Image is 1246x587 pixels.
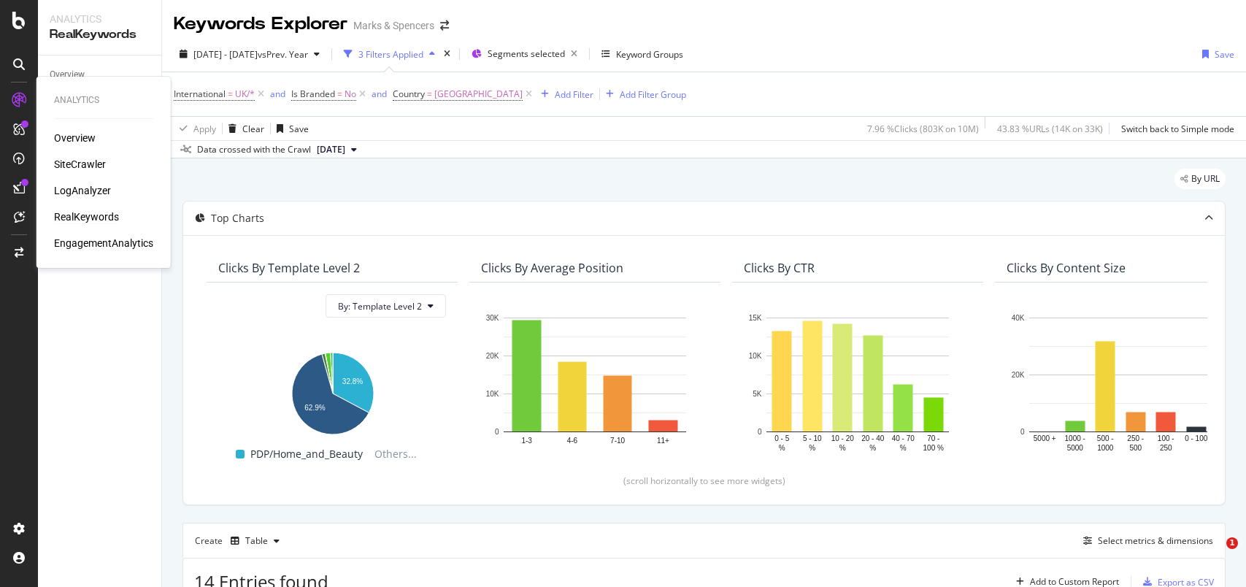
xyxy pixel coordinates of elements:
[270,87,285,101] button: and
[1174,169,1226,189] div: legacy label
[1196,537,1231,572] iframe: Intercom live chat
[749,314,762,322] text: 15K
[1196,42,1234,66] button: Save
[488,47,565,60] span: Segments selected
[54,210,119,224] div: RealKeywords
[1226,537,1238,549] span: 1
[195,529,285,553] div: Create
[803,434,822,442] text: 5 - 10
[616,48,683,61] div: Keyword Groups
[620,88,686,101] div: Add Filter Group
[338,300,422,312] span: By: Template Level 2
[535,85,593,103] button: Add Filter
[600,85,686,103] button: Add Filter Group
[481,261,623,275] div: Clicks By Average Position
[326,294,446,318] button: By: Template Level 2
[1067,444,1084,452] text: 5000
[892,434,915,442] text: 40 - 70
[201,475,1207,487] div: (scroll horizontally to see more widgets)
[774,434,789,442] text: 0 - 5
[54,131,96,145] a: Overview
[555,88,593,101] div: Add Filter
[1077,532,1213,550] button: Select metrics & dimensions
[997,123,1103,135] div: 43.83 % URLs ( 14K on 33K )
[567,437,578,445] text: 4-6
[923,444,944,452] text: 100 %
[441,47,453,61] div: times
[486,390,499,398] text: 10K
[317,143,345,156] span: 2025 Aug. 16th
[466,42,583,66] button: Segments selected
[521,437,532,445] text: 1-3
[1158,434,1174,442] text: 100 -
[1215,48,1234,61] div: Save
[289,123,309,135] div: Save
[1007,261,1126,275] div: Clicks By Content Size
[311,141,363,158] button: [DATE]
[596,42,689,66] button: Keyword Groups
[193,48,258,61] span: [DATE] - [DATE]
[1034,434,1056,442] text: 5000 +
[434,84,523,104] span: [GEOGRAPHIC_DATA]
[749,352,762,360] text: 10K
[174,42,326,66] button: [DATE] - [DATE]vsPrev. Year
[1097,434,1114,442] text: 500 -
[1115,117,1234,140] button: Switch back to Simple mode
[427,88,432,100] span: =
[1012,314,1025,322] text: 40K
[245,537,268,545] div: Table
[1185,434,1208,442] text: 0 - 100
[758,428,762,436] text: 0
[338,42,441,66] button: 3 Filters Applied
[1012,371,1025,379] text: 20K
[218,261,360,275] div: Clicks By Template Level 2
[211,211,264,226] div: Top Charts
[1129,444,1142,452] text: 500
[1160,444,1172,452] text: 250
[218,345,446,436] svg: A chart.
[481,310,709,453] svg: A chart.
[753,390,762,398] text: 5K
[1121,123,1234,135] div: Switch back to Simple mode
[831,434,855,442] text: 10 - 20
[291,88,335,100] span: Is Branded
[250,445,363,463] span: PDP/Home_and_Beauty
[174,88,226,100] span: International
[54,157,106,172] a: SiteCrawler
[393,88,425,100] span: Country
[744,310,972,453] div: A chart.
[50,67,85,83] div: Overview
[174,12,347,37] div: Keywords Explorer
[193,123,216,135] div: Apply
[223,117,264,140] button: Clear
[610,437,625,445] text: 7-10
[372,87,387,101] button: and
[1098,534,1213,547] div: Select metrics & dimensions
[869,444,876,452] text: %
[1097,444,1114,452] text: 1000
[54,94,153,107] div: Analytics
[54,236,153,250] a: EngagementAnalytics
[486,314,499,322] text: 30K
[1065,434,1085,442] text: 1000 -
[744,261,815,275] div: Clicks By CTR
[50,67,151,83] a: Overview
[495,428,499,436] text: 0
[50,26,150,43] div: RealKeywords
[861,434,885,442] text: 20 - 40
[345,84,356,104] span: No
[353,18,434,33] div: Marks & Spencers
[927,434,939,442] text: 70 -
[54,183,111,198] a: LogAnalyzer
[342,378,363,386] text: 32.8%
[1007,310,1234,453] svg: A chart.
[657,437,669,445] text: 11+
[1020,428,1025,436] text: 0
[228,88,233,100] span: =
[779,444,785,452] text: %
